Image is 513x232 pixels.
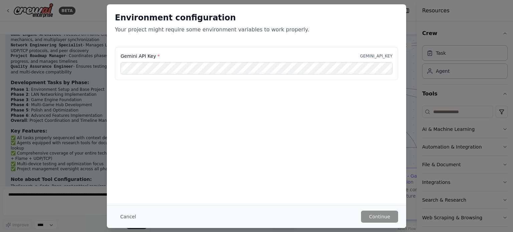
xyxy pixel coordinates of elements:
button: Cancel [115,211,141,223]
p: Your project might require some environment variables to work properly. [115,26,398,34]
p: GEMINI_API_KEY [360,53,392,59]
label: Gemini API Key [121,53,160,59]
h2: Environment configuration [115,12,398,23]
button: Continue [361,211,398,223]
